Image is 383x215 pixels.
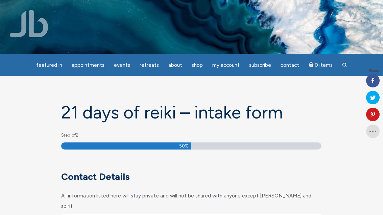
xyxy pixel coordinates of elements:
h3: Contact Details [61,171,316,183]
span: Contact [281,62,299,68]
a: My Account [208,59,244,72]
span: Retreats [140,62,159,68]
a: About [164,59,186,72]
a: Retreats [136,59,163,72]
span: Appointments [72,62,104,68]
span: Shop [192,62,203,68]
a: Subscribe [245,59,275,72]
a: Shop [188,59,207,72]
a: Cart0 items [305,58,337,72]
i: Cart [309,62,315,68]
a: Contact [277,59,303,72]
span: Shares [369,69,380,73]
span: Events [114,62,130,68]
span: About [168,62,182,68]
span: 0 items [315,63,333,68]
a: featured in [32,59,66,72]
span: 50% [179,142,189,150]
span: 2 [76,133,78,138]
span: featured in [36,62,62,68]
a: Appointments [68,59,109,72]
span: My Account [212,62,240,68]
span: 1 [70,133,72,138]
p: Step of [61,130,321,141]
a: Events [110,59,134,72]
h1: 21 days of Reiki – Intake form [61,103,321,122]
span: Subscribe [249,62,271,68]
img: Jamie Butler. The Everyday Medium [10,10,48,37]
div: All information listed here will stay private and will not be shared with anyone except [PERSON_N... [61,186,316,211]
